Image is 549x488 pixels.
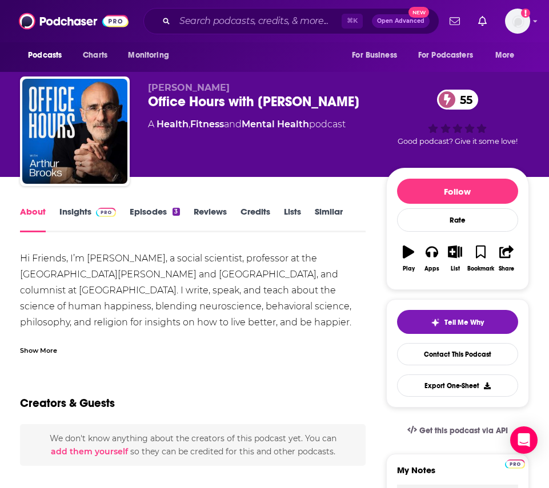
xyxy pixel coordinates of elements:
[510,426,538,454] div: Open Intercom Messenger
[50,433,336,456] span: We don't know anything about the creators of this podcast yet . You can so they can be credited f...
[411,45,490,66] button: open menu
[505,9,530,34] span: Logged in as shcarlos
[342,14,363,29] span: ⌘ K
[420,238,444,279] button: Apps
[505,9,530,34] img: User Profile
[419,426,508,435] span: Get this podcast via API
[194,206,227,232] a: Reviews
[284,206,301,232] a: Lists
[51,447,128,456] button: add them yourself
[445,11,464,31] a: Show notifications dropdown
[352,47,397,63] span: For Business
[242,119,309,130] a: Mental Health
[190,119,224,130] a: Fitness
[189,119,190,130] span: ,
[521,9,530,18] svg: Add a profile image
[505,459,525,469] img: Podchaser Pro
[241,206,270,232] a: Credits
[377,18,424,24] span: Open Advanced
[128,47,169,63] span: Monitoring
[224,119,242,130] span: and
[96,208,116,217] img: Podchaser Pro
[20,206,46,232] a: About
[22,79,127,184] img: Office Hours with Arthur Brooks
[398,137,518,146] span: Good podcast? Give it some love!
[143,8,439,34] div: Search podcasts, credits, & more...
[397,238,420,279] button: Play
[397,374,518,397] button: Export One-Sheet
[467,238,495,279] button: Bookmark
[130,206,179,232] a: Episodes3
[20,45,77,66] button: open menu
[418,47,473,63] span: For Podcasters
[20,396,115,410] h2: Creators & Guests
[431,318,440,327] img: tell me why sparkle
[148,82,230,93] span: [PERSON_NAME]
[424,265,439,272] div: Apps
[448,90,478,110] span: 55
[505,9,530,34] button: Show profile menu
[120,45,183,66] button: open menu
[28,47,62,63] span: Podcasts
[437,90,478,110] a: 55
[59,206,116,232] a: InsightsPodchaser Pro
[499,265,514,272] div: Share
[403,265,415,272] div: Play
[386,82,529,153] div: 55Good podcast? Give it some love!
[487,45,529,66] button: open menu
[20,251,366,394] div: Hi Friends, I’m [PERSON_NAME], a social scientist, professor at the [GEOGRAPHIC_DATA][PERSON_NAME...
[75,45,114,66] a: Charts
[398,417,517,445] a: Get this podcast via API
[467,265,494,272] div: Bookmark
[495,47,515,63] span: More
[397,465,518,485] label: My Notes
[148,118,346,131] div: A podcast
[444,318,484,327] span: Tell Me Why
[344,45,411,66] button: open menu
[372,14,430,28] button: Open AdvancedNew
[451,265,460,272] div: List
[175,12,342,30] input: Search podcasts, credits, & more...
[173,208,179,216] div: 3
[495,238,518,279] button: Share
[397,179,518,204] button: Follow
[443,238,467,279] button: List
[397,208,518,232] div: Rate
[315,206,343,232] a: Similar
[397,343,518,365] a: Contact This Podcast
[157,119,189,130] a: Health
[83,47,107,63] span: Charts
[408,7,429,18] span: New
[397,310,518,334] button: tell me why sparkleTell Me Why
[474,11,491,31] a: Show notifications dropdown
[19,10,129,32] img: Podchaser - Follow, Share and Rate Podcasts
[505,458,525,469] a: Pro website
